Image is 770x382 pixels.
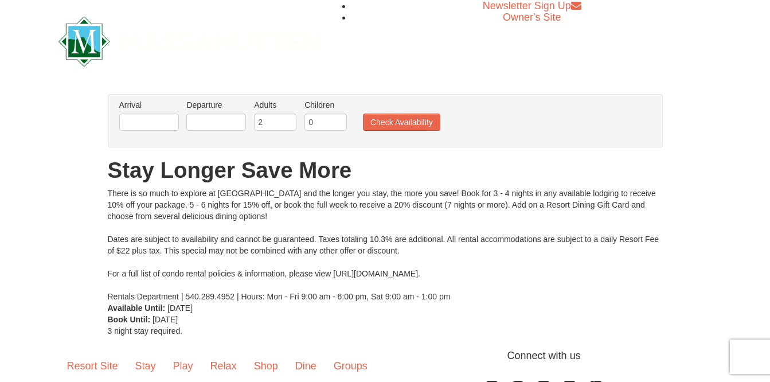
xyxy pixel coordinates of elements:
[108,303,166,313] strong: Available Until:
[304,99,347,111] label: Children
[503,11,561,23] a: Owner's Site
[167,303,193,313] span: [DATE]
[58,17,321,67] img: Massanutten Resort Logo
[58,26,321,53] a: Massanutten Resort
[108,315,151,324] strong: Book Until:
[108,326,183,336] span: 3 night stay required.
[153,315,178,324] span: [DATE]
[108,159,663,182] h1: Stay Longer Save More
[254,99,296,111] label: Adults
[363,114,440,131] button: Check Availability
[119,99,179,111] label: Arrival
[108,188,663,302] div: There is so much to explore at [GEOGRAPHIC_DATA] and the longer you stay, the more you save! Book...
[58,348,712,364] p: Connect with us
[186,99,246,111] label: Departure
